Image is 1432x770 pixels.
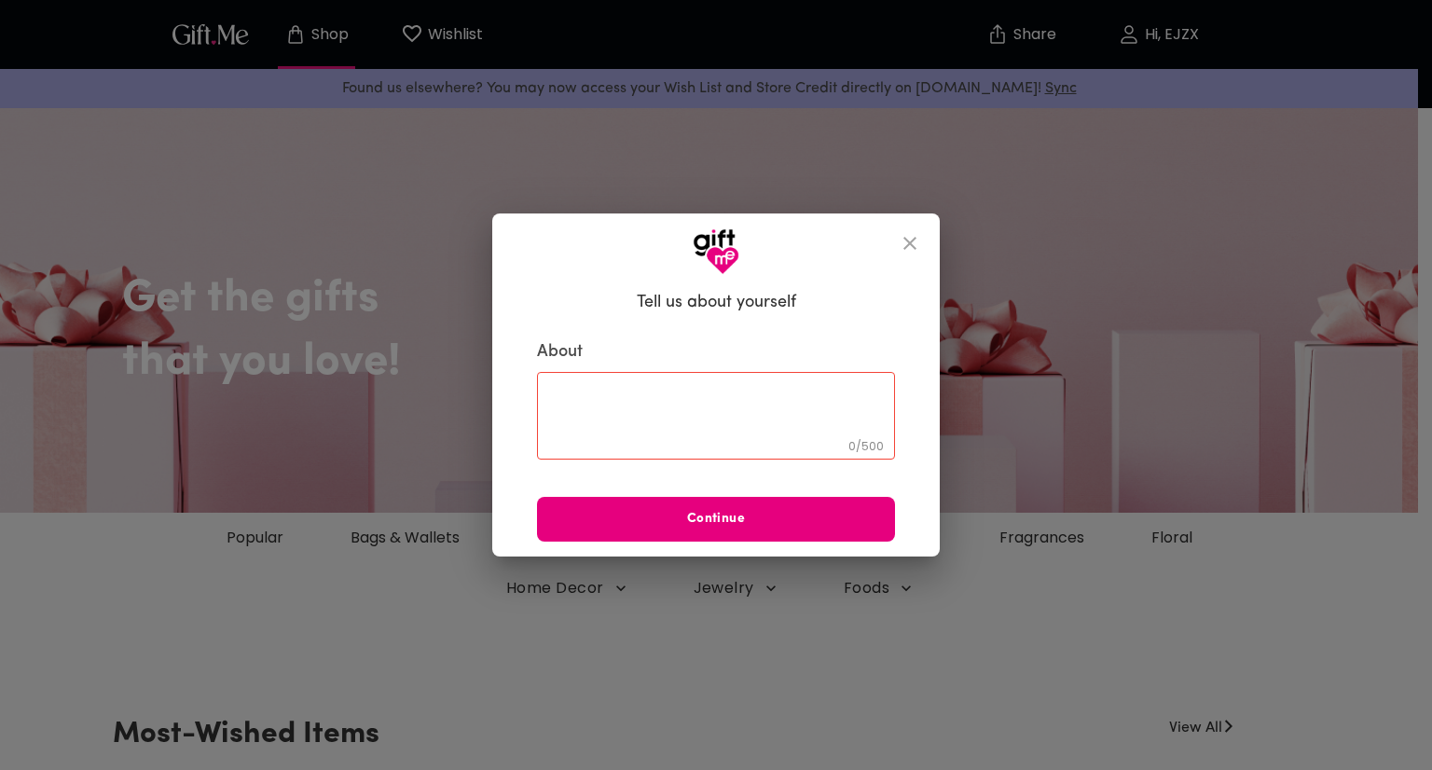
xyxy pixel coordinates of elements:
[848,438,884,454] span: 0 / 500
[537,497,895,542] button: Continue
[888,221,932,266] button: close
[637,292,796,314] h6: Tell us about yourself
[693,228,739,275] img: GiftMe Logo
[537,509,895,529] span: Continue
[537,341,895,364] label: About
